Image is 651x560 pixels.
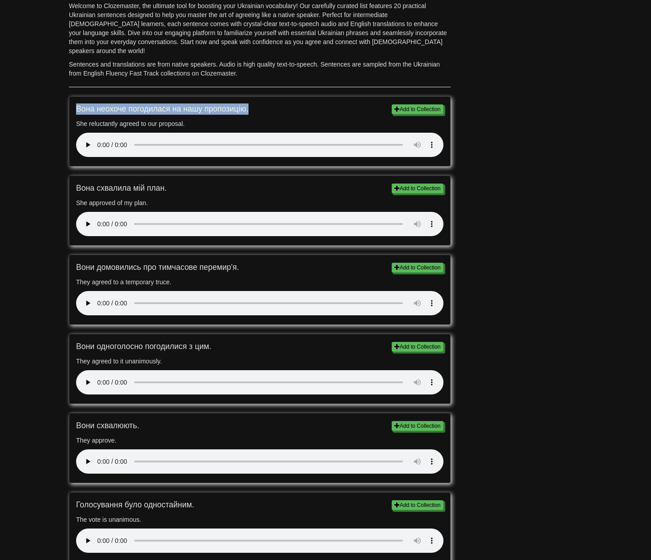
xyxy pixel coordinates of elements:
p: The vote is unanimous. [76,515,443,524]
p: Welcome to Clozemaster, the ultimate tool for boosting your Ukrainian vocabulary! Our carefully c... [69,1,451,55]
p: Вони схвалюють. [76,420,443,431]
p: They approve. [76,436,443,445]
button: Add to Collection [392,342,443,352]
button: Add to Collection [392,421,443,431]
p: Вона схвалила мій план. [76,183,443,194]
p: She approved of my plan. [76,198,443,207]
p: Голосування було одностайним. [76,499,443,511]
button: Add to Collection [392,184,443,193]
p: She reluctantly agreed to our proposal. [76,119,443,128]
p: They agreed to it unanimously. [76,357,443,366]
button: Add to Collection [392,263,443,273]
p: They agreed to a temporary truce. [76,278,443,287]
p: Вона неохоче погодилася на нашу пропозицію. [76,103,443,115]
p: Вони одноголосно погодилися з цим. [76,341,443,352]
button: Add to Collection [392,104,443,114]
p: Вони домовились про тимчасове перемир'я. [76,262,443,273]
button: Add to Collection [392,500,443,510]
p: Sentences and translations are from native speakers. Audio is high quality text-to-speech. Senten... [69,60,451,78]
